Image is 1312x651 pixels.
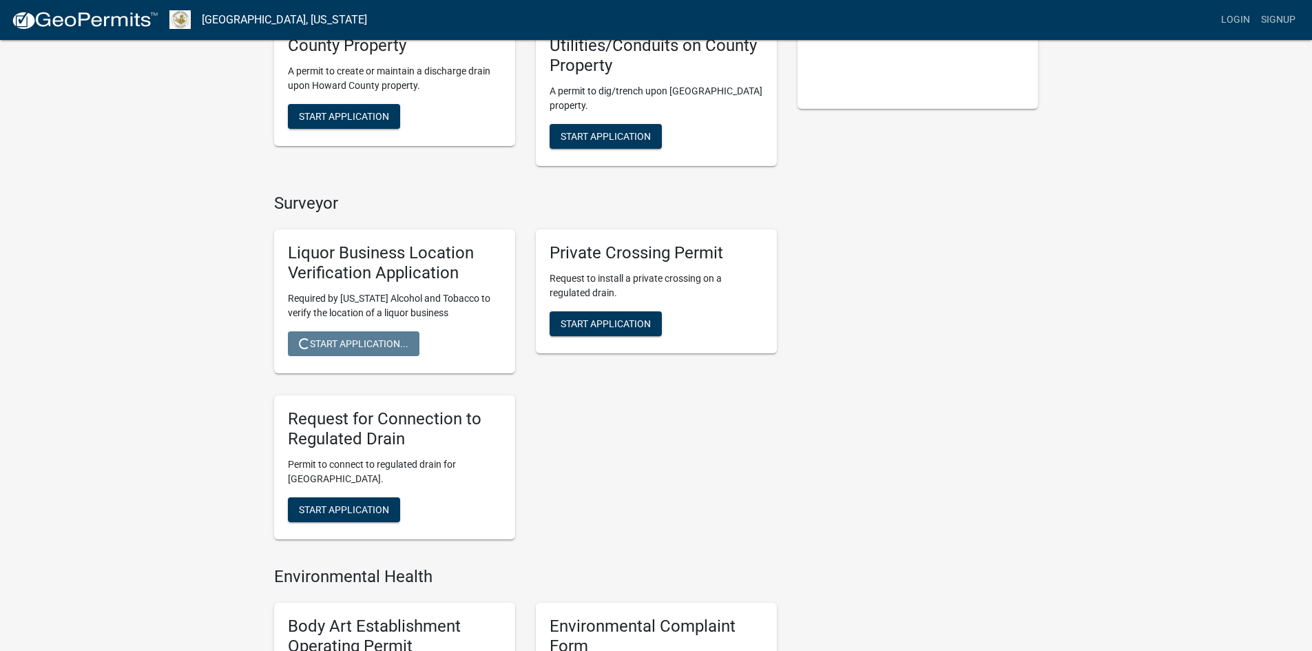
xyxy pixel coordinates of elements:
[550,311,662,336] button: Start Application
[550,84,763,113] p: A permit to dig/trench upon [GEOGRAPHIC_DATA] property.
[169,10,191,29] img: Howard County, Indiana
[288,409,501,449] h5: Request for Connection to Regulated Drain
[561,318,651,329] span: Start Application
[288,457,501,486] p: Permit to connect to regulated drain for [GEOGRAPHIC_DATA].
[202,8,367,32] a: [GEOGRAPHIC_DATA], [US_STATE]
[288,64,501,93] p: A permit to create or maintain a discharge drain upon Howard County property.
[1256,7,1301,33] a: Signup
[561,130,651,141] span: Start Application
[288,104,400,129] button: Start Application
[274,567,777,587] h4: Environmental Health
[550,271,763,300] p: Request to install a private crossing on a regulated drain.
[1216,7,1256,33] a: Login
[299,338,408,349] span: Start Application...
[288,331,419,356] button: Start Application...
[288,243,501,283] h5: Liquor Business Location Verification Application
[550,243,763,263] h5: Private Crossing Permit
[288,497,400,522] button: Start Application
[299,110,389,121] span: Start Application
[288,291,501,320] p: Required by [US_STATE] Alcohol and Tobacco to verify the location of a liquor business
[550,124,662,149] button: Start Application
[274,194,777,214] h4: Surveyor
[299,504,389,515] span: Start Application
[550,16,763,75] h5: Permit to Install Utilities/Conduits on County Property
